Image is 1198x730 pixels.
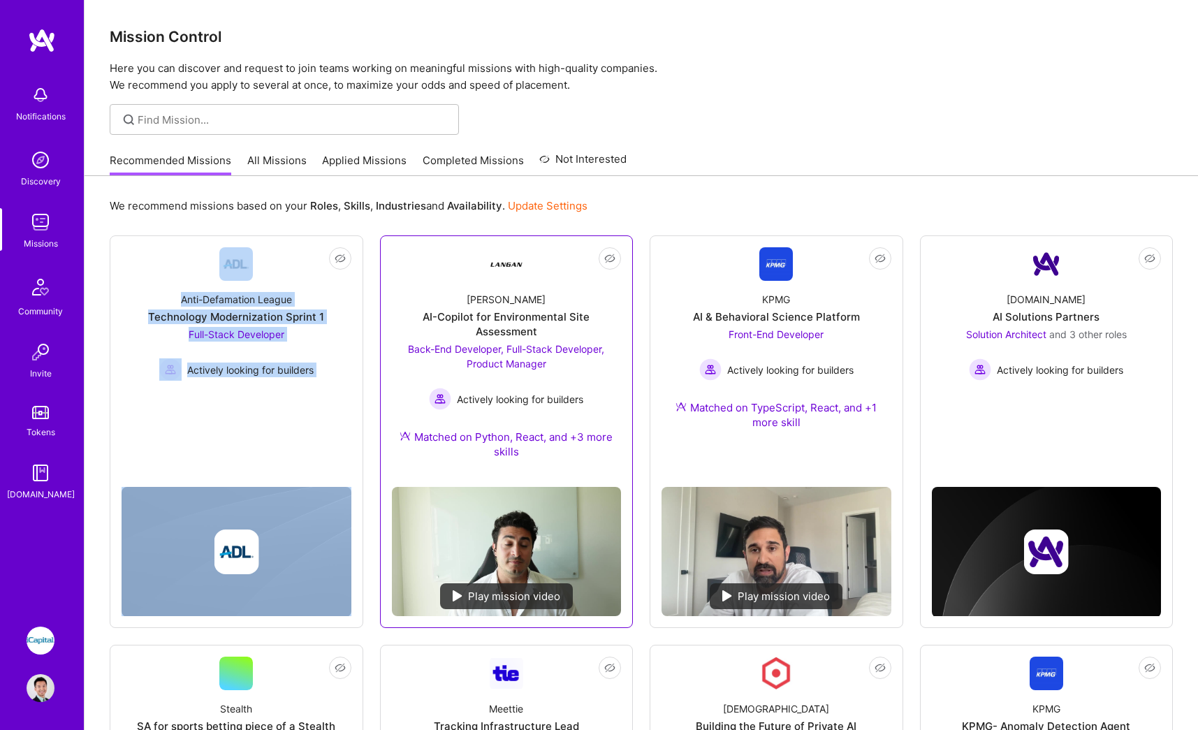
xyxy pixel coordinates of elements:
div: [DEMOGRAPHIC_DATA] [723,701,829,716]
span: Actively looking for builders [997,363,1123,377]
img: Company Logo [490,247,523,281]
div: Matched on TypeScript, React, and +1 more skill [662,400,891,430]
div: AI & Behavioral Science Platform [693,309,860,324]
img: User Avatar [27,674,54,702]
img: Actively looking for builders [969,358,991,381]
img: Company Logo [219,247,253,281]
div: KPMG [762,292,790,307]
img: Company logo [1024,530,1069,574]
div: KPMG [1032,701,1060,716]
a: Update Settings [508,199,587,212]
a: Recommended Missions [110,153,231,176]
i: icon EyeClosed [875,253,886,264]
i: icon EyeClosed [604,662,615,673]
p: Here you can discover and request to join teams working on meaningful missions with high-quality ... [110,60,1173,94]
a: Completed Missions [423,153,524,176]
img: logo [28,28,56,53]
div: Play mission video [440,583,573,609]
a: All Missions [247,153,307,176]
img: Company Logo [1030,247,1063,281]
div: AI-Copilot for Environmental Site Assessment [392,309,622,339]
img: guide book [27,459,54,487]
i: icon EyeClosed [335,662,346,673]
b: Roles [310,199,338,212]
div: Tokens [27,425,55,439]
img: Ateam Purple Icon [675,401,687,412]
div: [DOMAIN_NAME] [7,487,75,502]
i: icon EyeClosed [875,662,886,673]
div: Discovery [21,174,61,189]
img: Actively looking for builders [159,358,182,381]
span: Back-End Developer, Full-Stack Developer, Product Manager [408,343,604,370]
img: Actively looking for builders [429,388,451,410]
i: icon SearchGrey [121,112,137,128]
img: play [453,590,462,601]
img: cover [932,487,1162,617]
div: [DOMAIN_NAME] [1007,292,1086,307]
img: Company logo [214,530,258,574]
i: icon EyeClosed [335,253,346,264]
img: play [722,590,732,601]
img: Community [24,270,57,304]
img: iCapital: Building an Alternative Investment Marketplace [27,627,54,655]
b: Industries [376,199,426,212]
div: Play mission video [710,583,842,609]
b: Skills [344,199,370,212]
a: Company LogoAnti-Defamation LeagueTechnology Modernization Sprint 1Full-Stack Developer Actively ... [122,247,351,426]
a: Not Interested [539,151,627,176]
i: icon EyeClosed [1144,253,1155,264]
img: No Mission [392,487,622,616]
div: [PERSON_NAME] [467,292,546,307]
img: Company Logo [759,657,793,690]
img: Company Logo [759,247,793,281]
span: and 3 other roles [1049,328,1127,340]
div: Stealth [220,701,252,716]
div: Community [18,304,63,319]
b: Availability [447,199,502,212]
h3: Mission Control [110,28,1173,45]
img: Company Logo [1030,657,1063,690]
a: Company Logo[PERSON_NAME]AI-Copilot for Environmental Site AssessmentBack-End Developer, Full-Sta... [392,247,622,476]
img: discovery [27,146,54,174]
div: Notifications [16,109,66,124]
a: Company Logo[DOMAIN_NAME]AI Solutions PartnersSolution Architect and 3 other rolesActively lookin... [932,247,1162,426]
div: Anti-Defamation League [181,292,292,307]
span: Actively looking for builders [187,363,314,377]
span: Full-Stack Developer [189,328,284,340]
div: AI Solutions Partners [993,309,1100,324]
img: tokens [32,406,49,419]
div: Invite [30,366,52,381]
img: bell [27,81,54,109]
img: Company Logo [490,658,523,688]
a: Company LogoKPMGAI & Behavioral Science PlatformFront-End Developer Actively looking for builders... [662,247,891,476]
p: We recommend missions based on your , , and . [110,198,587,213]
img: Actively looking for builders [699,358,722,381]
a: iCapital: Building an Alternative Investment Marketplace [23,627,58,655]
span: Actively looking for builders [457,392,583,407]
i: icon EyeClosed [1144,662,1155,673]
a: User Avatar [23,674,58,702]
img: No Mission [662,487,891,616]
img: cover [122,487,351,617]
div: Technology Modernization Sprint 1 [148,309,324,324]
img: Invite [27,338,54,366]
i: icon EyeClosed [604,253,615,264]
input: Find Mission... [138,112,448,127]
div: Missions [24,236,58,251]
div: Meettie [489,701,523,716]
img: teamwork [27,208,54,236]
span: Actively looking for builders [727,363,854,377]
div: Matched on Python, React, and +3 more skills [392,430,622,459]
span: Front-End Developer [729,328,824,340]
span: Solution Architect [966,328,1046,340]
a: Applied Missions [322,153,407,176]
img: Ateam Purple Icon [400,430,411,441]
